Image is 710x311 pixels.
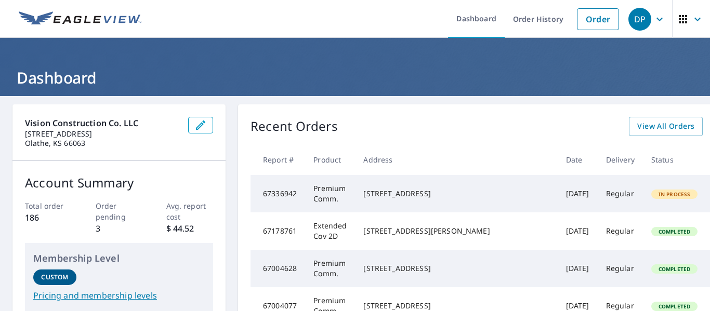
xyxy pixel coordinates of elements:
[643,144,706,175] th: Status
[652,191,697,198] span: In Process
[25,173,213,192] p: Account Summary
[25,117,180,129] p: Vision Construction Co. LLC
[558,175,598,212] td: [DATE]
[598,144,643,175] th: Delivery
[251,212,305,250] td: 67178761
[363,188,549,199] div: [STREET_ADDRESS]
[305,250,355,287] td: Premium Comm.
[33,251,205,265] p: Membership Level
[305,212,355,250] td: Extended Cov 2D
[652,228,696,235] span: Completed
[25,129,180,139] p: [STREET_ADDRESS]
[96,200,143,222] p: Order pending
[355,144,557,175] th: Address
[363,226,549,236] div: [STREET_ADDRESS][PERSON_NAME]
[637,120,694,133] span: View All Orders
[251,117,338,136] p: Recent Orders
[558,250,598,287] td: [DATE]
[12,67,698,88] h1: Dashboard
[19,11,141,27] img: EV Logo
[363,301,549,311] div: [STREET_ADDRESS]
[25,139,180,148] p: Olathe, KS 66063
[25,200,72,211] p: Total order
[25,211,72,224] p: 186
[96,222,143,235] p: 3
[305,144,355,175] th: Product
[598,250,643,287] td: Regular
[363,263,549,274] div: [STREET_ADDRESS]
[251,250,305,287] td: 67004628
[305,175,355,212] td: Premium Comm.
[558,144,598,175] th: Date
[652,265,696,273] span: Completed
[577,8,619,30] a: Order
[628,8,651,31] div: DP
[558,212,598,250] td: [DATE]
[652,303,696,310] span: Completed
[629,117,703,136] a: View All Orders
[166,200,214,222] p: Avg. report cost
[598,175,643,212] td: Regular
[251,144,305,175] th: Report #
[166,222,214,235] p: $ 44.52
[41,273,68,282] p: Custom
[598,212,643,250] td: Regular
[33,289,205,302] a: Pricing and membership levels
[251,175,305,212] td: 67336942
